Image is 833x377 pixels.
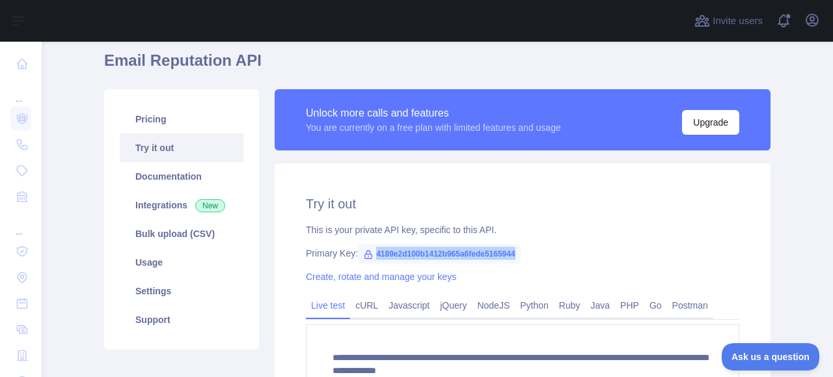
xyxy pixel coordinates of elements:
[120,105,243,133] a: Pricing
[306,105,561,121] div: Unlock more calls and features
[615,295,644,316] a: PHP
[306,247,739,260] div: Primary Key:
[515,295,554,316] a: Python
[10,211,31,237] div: ...
[383,295,435,316] a: Javascript
[722,343,820,370] iframe: Toggle Customer Support
[586,295,616,316] a: Java
[120,219,243,248] a: Bulk upload (CSV)
[667,295,713,316] a: Postman
[120,133,243,162] a: Try it out
[435,295,472,316] a: jQuery
[306,272,456,282] a: Create, rotate and manage your keys
[10,78,31,104] div: ...
[554,295,586,316] a: Ruby
[195,199,225,212] span: New
[682,110,739,135] button: Upgrade
[120,248,243,277] a: Usage
[644,295,667,316] a: Go
[472,295,515,316] a: NodeJS
[306,121,561,134] div: You are currently on a free plan with limited features and usage
[350,295,383,316] a: cURL
[120,277,243,305] a: Settings
[306,295,350,316] a: Live test
[306,223,739,236] div: This is your private API key, specific to this API.
[713,14,763,29] span: Invite users
[120,162,243,191] a: Documentation
[104,50,771,81] h1: Email Reputation API
[120,305,243,334] a: Support
[358,244,521,264] span: 4189e2d100b1412b965a6fede5165944
[692,10,765,31] button: Invite users
[120,191,243,219] a: Integrations New
[306,195,739,213] h2: Try it out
